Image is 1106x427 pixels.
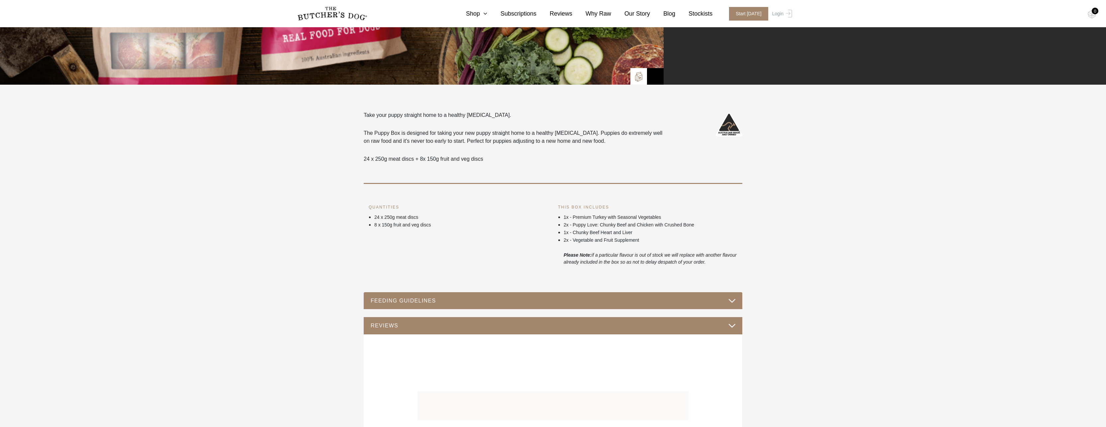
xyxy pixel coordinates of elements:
div: 0 [1092,8,1098,14]
a: Blog [650,9,675,18]
p: 2x - Vegetable and Fruit Supplement [564,237,737,244]
img: TBD_Build-A-Box.png [634,72,644,82]
p: The Puppy Box is designed for taking your new puppy straight home to a healthy [MEDICAL_DATA]. Pu... [364,129,667,145]
p: 1x - Premium Turkey with Seasonal Vegetables [564,214,737,221]
a: Why Raw [572,9,611,18]
button: REVIEWS [370,321,736,330]
a: Subscriptions [487,9,536,18]
p: 8 x 150g fruit and veg discs [374,221,548,228]
p: 24 x 250g meat discs [374,214,548,221]
i: Please Note: [564,252,592,258]
a: Our Story [611,9,650,18]
span: Start [DATE] [729,7,768,21]
button: FEEDING GUIDELINES [370,296,736,305]
a: Start [DATE] [722,7,771,21]
img: Australian-Made_White.png [716,111,742,138]
a: Shop [453,9,487,18]
a: Login [771,7,792,21]
a: Stockists [675,9,712,18]
a: Reviews [536,9,572,18]
h6: THIS BOX INCLUDES [558,204,737,211]
p: 1x - Chunky Beef Heart and Liver [564,229,737,236]
h6: QUANTITIES [369,204,548,211]
p: 2x - Puppy Love: Chunky Beef and Chicken with Crushed Bone [564,221,737,228]
div: Take your puppy straight home to a healthy [MEDICAL_DATA]. [364,111,667,163]
i: if a particular flavour is out of stock we will replace with another flavour already included in ... [564,252,737,265]
img: Bowl-Icon2.png [650,71,660,81]
p: 24 x 250g meat discs + 8x 150g fruit and veg discs [364,155,667,163]
img: TBD_Cart-Empty.png [1088,10,1096,19]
